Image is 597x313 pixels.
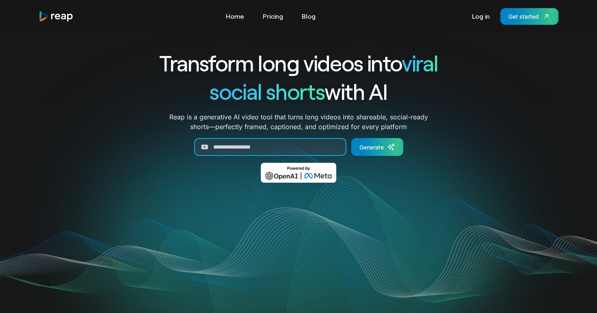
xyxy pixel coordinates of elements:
div: Generate [359,143,384,151]
a: Blog [298,10,320,23]
span: social shorts [210,78,324,104]
a: Get started [500,8,558,25]
a: home [39,11,74,22]
h1: with AI [130,77,467,106]
a: Generate [351,138,403,156]
span: viral [402,50,438,76]
a: Log in [468,10,494,23]
form: Generate Form [130,138,467,156]
a: Pricing [259,10,287,23]
p: Reap is a generative AI video tool that turns long videos into shareable, social-ready shorts—per... [169,112,428,132]
h1: Transform long videos into [130,49,467,77]
a: Home [222,10,248,23]
img: Powered by OpenAI & Meta [261,163,337,183]
div: Get started [508,12,539,21]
